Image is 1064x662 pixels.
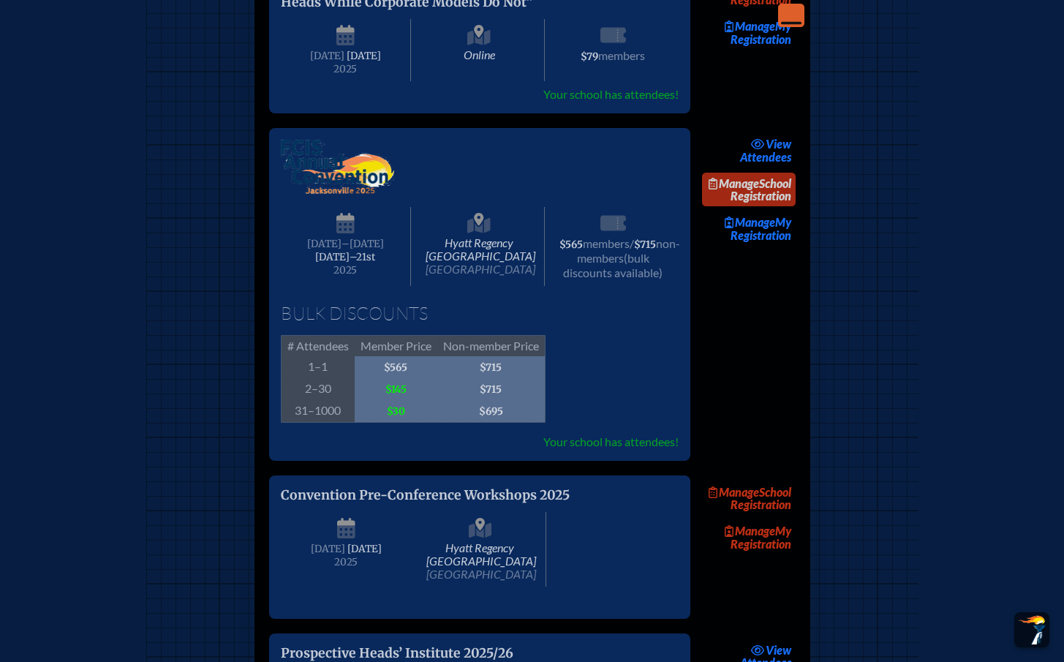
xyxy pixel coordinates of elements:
span: / [630,236,634,250]
span: $145 [355,378,437,400]
span: $565 [355,356,437,378]
span: (bulk discounts available) [563,251,663,279]
span: Manage [725,524,775,538]
a: viewAttendees [736,134,796,168]
span: $695 [437,400,546,423]
span: $30 [355,400,437,423]
span: Online [414,19,545,80]
a: ManageMy Registration [702,212,796,246]
span: 2–30 [281,378,355,400]
span: [DATE] [310,50,344,62]
span: Manage [709,485,759,499]
button: Scroll Top [1014,612,1049,647]
span: $79 [581,50,598,63]
h1: Bulk Discounts [281,304,679,324]
span: [GEOGRAPHIC_DATA] [426,262,535,276]
img: FCIS Convention 2025 [281,140,395,195]
span: [DATE]–⁠21st [315,251,375,263]
span: Manage [725,215,775,229]
span: non-members [577,236,680,265]
span: [DATE] [307,238,342,250]
span: # Attendees [281,336,355,357]
span: [GEOGRAPHIC_DATA] [426,567,536,581]
span: Convention Pre-Conference Workshops 2025 [281,487,570,503]
span: –[DATE] [342,238,384,250]
span: 2025 [293,557,401,568]
span: Hyatt Regency [GEOGRAPHIC_DATA] [415,512,546,587]
span: Your school has attendees! [543,435,679,448]
span: 31–1000 [281,400,355,423]
a: ManageMy Registration [702,16,796,50]
span: [DATE] [347,543,382,555]
span: Manage [709,176,759,190]
span: 2025 [293,64,399,75]
span: view [766,643,791,657]
span: members [583,236,630,250]
span: [DATE] [347,50,381,62]
a: ManageMy Registration [702,521,796,554]
img: To the top [1017,615,1046,644]
span: Hyatt Regency [GEOGRAPHIC_DATA] [414,207,545,286]
span: members [598,48,645,62]
span: Member Price [355,336,437,357]
a: ManageSchool Registration [702,481,796,515]
span: [DATE] [311,543,345,555]
span: view [766,137,791,151]
span: Your school has attendees! [543,87,679,101]
span: 2025 [293,265,399,276]
a: ManageSchool Registration [702,173,796,206]
span: $715 [437,378,546,400]
span: 1–1 [281,356,355,378]
span: $715 [437,356,546,378]
span: Prospective Heads’ Institute 2025/26 [281,645,513,661]
span: $715 [634,238,656,251]
span: $565 [559,238,583,251]
span: Non-member Price [437,336,546,357]
span: Manage [725,19,775,33]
